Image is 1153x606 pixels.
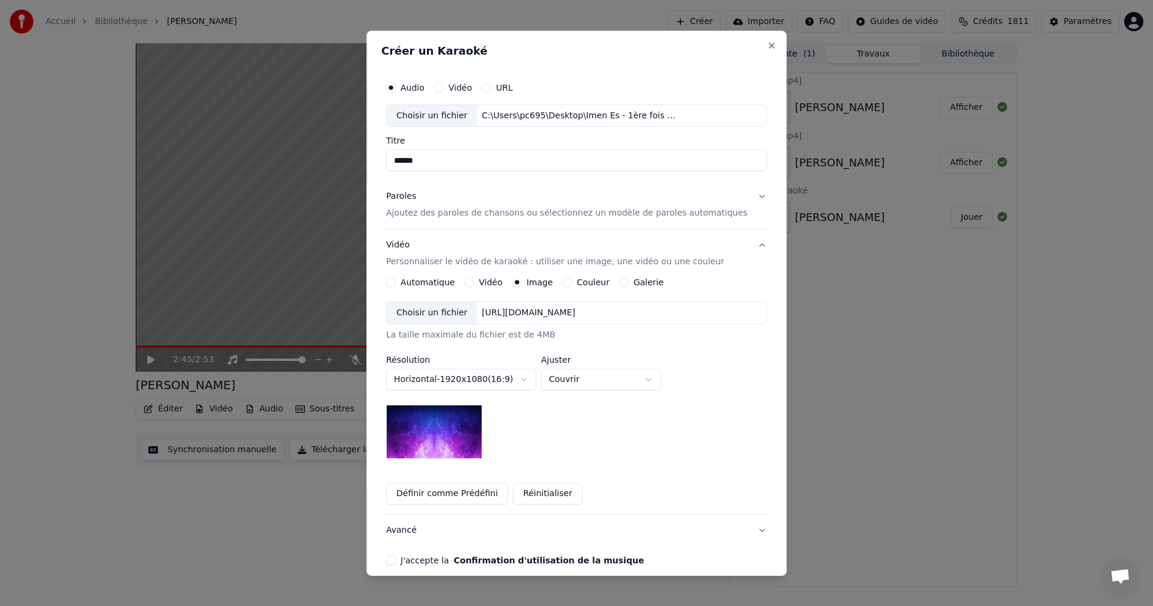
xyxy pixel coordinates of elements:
p: Personnaliser le vidéo de karaoké : utiliser une image, une vidéo ou une couleur [386,256,724,268]
label: Vidéo [449,83,472,91]
label: Audio [401,83,425,91]
button: Réinitialiser [513,483,583,504]
div: C:\Users\pc695\Desktop\Imen Es - 1ère fois ft. [PERSON_NAME] (Paroles).mp3 [477,109,682,121]
div: La taille maximale du fichier est de 4MB [386,329,767,341]
label: Résolution [386,356,536,364]
label: Couleur [577,278,610,286]
div: Paroles [386,190,416,202]
label: URL [496,83,513,91]
label: J'accepte la [401,556,644,565]
label: Ajuster [541,356,661,364]
button: Définir comme Prédéfini [386,483,508,504]
label: Vidéo [479,278,503,286]
label: Automatique [401,278,455,286]
div: Choisir un fichier [387,302,477,324]
div: Vidéo [386,239,724,268]
button: Avancé [386,515,767,546]
button: J'accepte la [454,556,644,565]
button: VidéoPersonnaliser le vidéo de karaoké : utiliser une image, une vidéo ou une couleur [386,229,767,277]
label: Image [527,278,553,286]
label: Galerie [634,278,664,286]
p: Ajoutez des paroles de chansons ou sélectionnez un modèle de paroles automatiques [386,207,748,219]
div: Choisir un fichier [387,105,477,126]
label: Titre [386,136,767,145]
h2: Créer un Karaoké [381,45,772,56]
div: [URL][DOMAIN_NAME] [477,307,581,319]
button: ParolesAjoutez des paroles de chansons ou sélectionnez un modèle de paroles automatiques [386,181,767,229]
div: VidéoPersonnaliser le vidéo de karaoké : utiliser une image, une vidéo ou une couleur [386,277,767,514]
